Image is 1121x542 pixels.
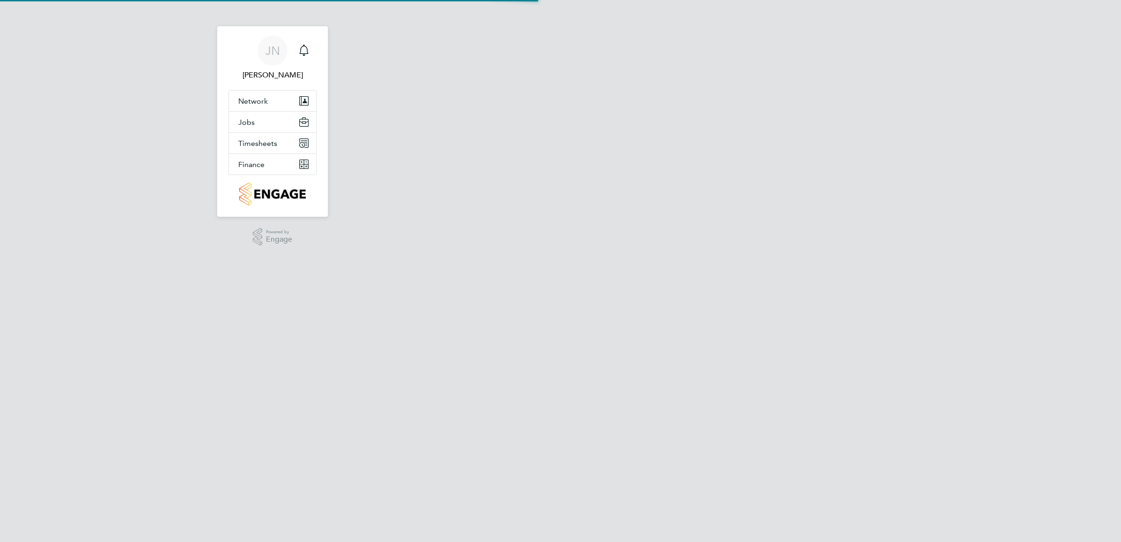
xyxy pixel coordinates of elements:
span: Joe Nelson [228,69,317,81]
a: JN[PERSON_NAME] [228,36,317,81]
a: Go to home page [228,183,317,206]
button: Timesheets [229,133,316,153]
button: Finance [229,154,316,175]
img: countryside-properties-logo-retina.png [239,183,305,206]
button: Jobs [229,112,316,132]
span: JN [265,45,280,57]
nav: Main navigation [217,26,328,217]
span: Engage [266,236,292,244]
span: Network [238,97,268,106]
span: Finance [238,160,265,169]
button: Network [229,91,316,111]
span: Powered by [266,228,292,236]
span: Jobs [238,118,255,127]
a: Powered byEngage [253,228,293,246]
span: Timesheets [238,139,277,148]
